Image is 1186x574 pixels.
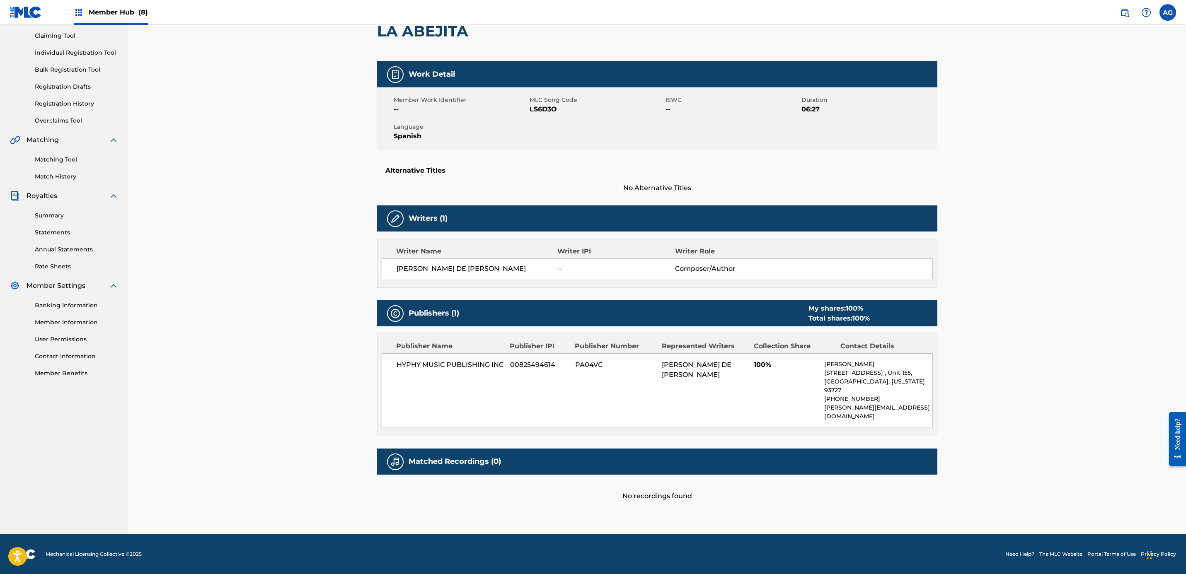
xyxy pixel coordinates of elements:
span: Member Settings [27,281,85,291]
a: The MLC Website [1039,550,1082,558]
a: Member Benefits [35,369,119,378]
span: Language [394,123,528,131]
a: User Permissions [35,335,119,344]
p: [PHONE_NUMBER] [824,395,932,403]
a: Banking Information [35,301,119,310]
a: Claiming Tool [35,31,119,40]
span: 100 % [852,314,870,322]
a: Contact Information [35,352,119,361]
img: Member Settings [10,281,20,291]
span: [PERSON_NAME] DE [PERSON_NAME] [662,361,731,379]
div: Represented Writers [662,341,748,351]
div: Contact Details [840,341,921,351]
div: Publisher IPI [510,341,569,351]
h5: Writers (1) [409,214,448,223]
a: Member Information [35,318,119,327]
iframe: Resource Center [1163,405,1186,472]
h5: Alternative Titles [385,166,929,175]
span: LS6D3O [530,104,663,114]
span: 06:27 [801,104,935,114]
a: Annual Statements [35,245,119,254]
a: Registration History [35,99,119,108]
img: expand [109,135,119,145]
div: User Menu [1159,4,1176,21]
img: expand [109,281,119,291]
div: My shares: [808,304,870,314]
a: Registration Drafts [35,82,119,91]
span: Mechanical Licensing Collective © 2025 [46,550,142,558]
span: MLC Song Code [530,96,663,104]
div: Writer Role [675,246,782,256]
iframe: Chat Widget [1145,534,1186,574]
span: -- [557,264,675,274]
img: Publishers [390,309,400,318]
div: Publisher Number [575,341,655,351]
h5: Publishers (1) [409,309,459,318]
span: ISWC [666,96,799,104]
span: No Alternative Titles [377,183,937,193]
img: logo [10,549,36,559]
h5: Work Detail [409,70,455,79]
p: [PERSON_NAME] [824,360,932,369]
span: HYPHY MUSIC PUBLISHING INC [397,360,504,370]
img: expand [109,191,119,201]
a: Individual Registration Tool [35,48,119,57]
img: Matching [10,135,20,145]
a: Summary [35,211,119,220]
a: Match History [35,172,119,181]
p: [PERSON_NAME][EMAIL_ADDRESS][DOMAIN_NAME] [824,403,932,421]
h5: Matched Recordings (0) [409,457,501,466]
span: -- [666,104,799,114]
a: Portal Terms of Use [1087,550,1136,558]
p: [GEOGRAPHIC_DATA], [US_STATE] 93727 [824,377,932,395]
a: Matching Tool [35,155,119,164]
img: MLC Logo [10,6,42,18]
span: 00825494614 [510,360,569,370]
a: Rate Sheets [35,262,119,271]
a: Statements [35,228,119,237]
div: No recordings found [377,475,937,501]
a: Public Search [1116,4,1133,21]
a: Overclaims Tool [35,116,119,125]
span: Composer/Author [675,264,782,274]
img: Royalties [10,191,20,201]
span: Spanish [394,131,528,141]
img: Work Detail [390,70,400,80]
div: Total shares: [808,314,870,323]
div: Writer IPI [557,246,675,256]
span: Matching [27,135,59,145]
img: help [1141,7,1151,17]
span: [PERSON_NAME] DE [PERSON_NAME] [397,264,557,274]
div: Drag [1147,543,1152,567]
span: Member Hub [89,7,148,17]
img: Matched Recordings [390,457,400,467]
span: -- [394,104,528,114]
span: (8) [138,8,148,16]
a: Bulk Registration Tool [35,65,119,74]
h2: LA ABEJITA [377,22,472,41]
div: Publisher Name [396,341,503,351]
span: Member Work Identifier [394,96,528,104]
span: 100% [754,360,818,370]
div: Writer Name [396,246,557,256]
a: Need Help? [1005,550,1034,558]
span: PA04VC [575,360,656,370]
img: search [1120,7,1130,17]
a: Privacy Policy [1141,550,1176,558]
img: Top Rightsholders [74,7,84,17]
div: Help [1138,4,1155,21]
div: Collection Share [754,341,834,351]
span: Duration [801,96,935,104]
span: 100 % [846,304,863,312]
span: Royalties [27,191,57,201]
img: Writers [390,214,400,224]
p: [STREET_ADDRESS] , Unit 155, [824,369,932,377]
